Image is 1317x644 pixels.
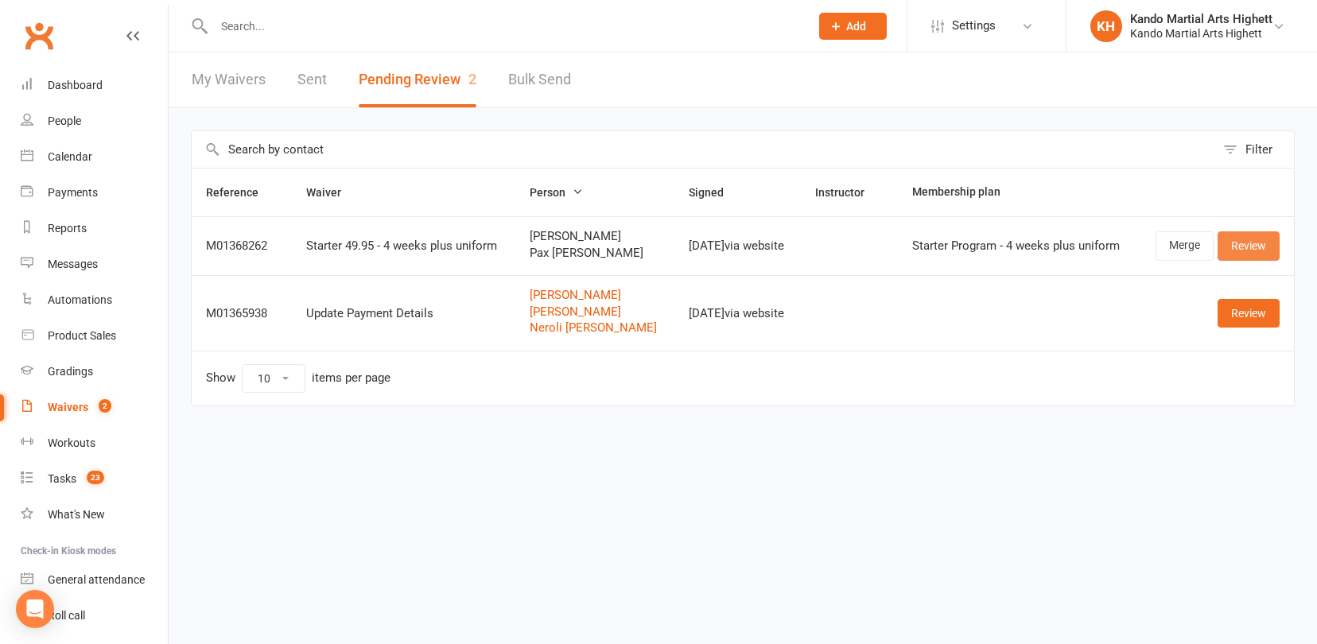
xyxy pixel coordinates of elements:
[16,590,54,628] div: Open Intercom Messenger
[689,186,741,199] span: Signed
[21,390,168,425] a: Waivers 2
[508,52,571,107] a: Bulk Send
[21,598,168,634] a: Roll call
[530,230,660,243] span: [PERSON_NAME]
[21,175,168,211] a: Payments
[689,239,787,253] div: [DATE] via website
[530,186,583,199] span: Person
[21,282,168,318] a: Automations
[689,183,741,202] button: Signed
[206,239,278,253] div: M01368262
[1245,140,1272,159] div: Filter
[21,246,168,282] a: Messages
[206,307,278,320] div: M01365938
[1130,26,1272,41] div: Kando Martial Arts Highett
[192,131,1215,168] input: Search by contact
[19,16,59,56] a: Clubworx
[21,425,168,461] a: Workouts
[48,573,145,586] div: General attendance
[21,461,168,497] a: Tasks 23
[21,211,168,246] a: Reports
[815,183,882,202] button: Instructor
[206,183,276,202] button: Reference
[530,305,660,319] a: [PERSON_NAME]
[530,246,660,260] span: Pax [PERSON_NAME]
[21,562,168,598] a: General attendance kiosk mode
[912,239,1124,253] div: Starter Program - 4 weeks plus uniform
[48,401,88,413] div: Waivers
[1130,12,1272,26] div: Kando Martial Arts Highett
[48,222,87,235] div: Reports
[306,186,359,199] span: Waiver
[48,365,93,378] div: Gradings
[48,79,103,91] div: Dashboard
[1090,10,1122,42] div: KH
[1215,131,1294,168] button: Filter
[209,15,798,37] input: Search...
[21,68,168,103] a: Dashboard
[952,8,996,44] span: Settings
[468,71,476,87] span: 2
[21,139,168,175] a: Calendar
[21,497,168,533] a: What's New
[48,186,98,199] div: Payments
[306,239,501,253] div: Starter 49.95 - 4 weeks plus uniform
[312,371,390,385] div: items per page
[192,52,266,107] a: My Waivers
[530,289,660,302] a: [PERSON_NAME]
[206,186,276,199] span: Reference
[21,318,168,354] a: Product Sales
[815,186,882,199] span: Instructor
[847,20,867,33] span: Add
[48,508,105,521] div: What's New
[689,307,787,320] div: [DATE] via website
[87,471,104,484] span: 23
[99,399,111,413] span: 2
[48,293,112,306] div: Automations
[48,150,92,163] div: Calendar
[1218,299,1280,328] a: Review
[530,183,583,202] button: Person
[898,169,1138,216] th: Membership plan
[819,13,887,40] button: Add
[530,321,660,335] a: Neroli [PERSON_NAME]
[48,609,85,622] div: Roll call
[48,114,81,127] div: People
[306,183,359,202] button: Waiver
[206,364,390,393] div: Show
[48,472,76,485] div: Tasks
[21,354,168,390] a: Gradings
[21,103,168,139] a: People
[1156,231,1214,260] a: Merge
[297,52,327,107] a: Sent
[48,258,98,270] div: Messages
[1218,231,1280,260] a: Review
[48,329,116,342] div: Product Sales
[359,52,476,107] button: Pending Review2
[306,307,501,320] div: Update Payment Details
[48,436,95,449] div: Workouts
